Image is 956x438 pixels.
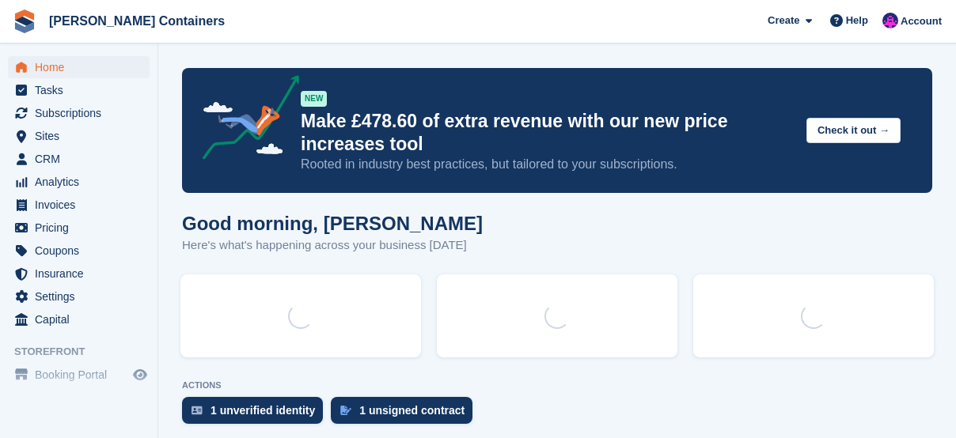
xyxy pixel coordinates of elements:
[211,404,315,417] div: 1 unverified identity
[340,406,351,415] img: contract_signature_icon-13c848040528278c33f63329250d36e43548de30e8caae1d1a13099fd9432cc5.svg
[8,217,150,239] a: menu
[35,364,130,386] span: Booking Portal
[8,102,150,124] a: menu
[14,344,157,360] span: Storefront
[182,380,932,391] p: ACTIONS
[8,125,150,147] a: menu
[182,213,483,234] h1: Good morning, [PERSON_NAME]
[8,364,150,386] a: menu
[846,13,868,28] span: Help
[8,171,150,193] a: menu
[8,262,150,285] a: menu
[35,194,130,216] span: Invoices
[192,406,203,415] img: verify_identity-adf6edd0f0f0b5bbfe63781bf79b02c33cf7c696d77639b501bdc392416b5a36.svg
[331,397,480,432] a: 1 unsigned contract
[768,13,799,28] span: Create
[806,118,901,144] button: Check it out →
[35,217,130,239] span: Pricing
[189,75,300,165] img: price-adjustments-announcement-icon-8257ccfd72463d97f412b2fc003d46551f7dbcb40ab6d574587a9cd5c0d94...
[131,365,150,384] a: Preview store
[13,9,36,33] img: stora-icon-8386f47178a22dfd0bd8f6a31ec36ba5ce8667c1dd55bd0f319d3a0aa187defe.svg
[8,285,150,308] a: menu
[35,240,130,262] span: Coupons
[182,397,331,432] a: 1 unverified identity
[301,110,794,156] p: Make £478.60 of extra revenue with our new price increases tool
[882,13,898,28] img: Claire Wilson
[35,285,130,308] span: Settings
[8,79,150,101] a: menu
[35,171,130,193] span: Analytics
[35,102,130,124] span: Subscriptions
[359,404,465,417] div: 1 unsigned contract
[35,56,130,78] span: Home
[35,308,130,330] span: Capital
[35,148,130,170] span: CRM
[8,148,150,170] a: menu
[35,125,130,147] span: Sites
[182,236,483,255] p: Here's what's happening across your business [DATE]
[901,13,942,29] span: Account
[301,91,327,107] div: NEW
[301,156,794,173] p: Rooted in industry best practices, but tailored to your subscriptions.
[8,56,150,78] a: menu
[35,79,130,101] span: Tasks
[43,8,231,34] a: [PERSON_NAME] Containers
[8,240,150,262] a: menu
[35,262,130,285] span: Insurance
[8,308,150,330] a: menu
[8,194,150,216] a: menu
